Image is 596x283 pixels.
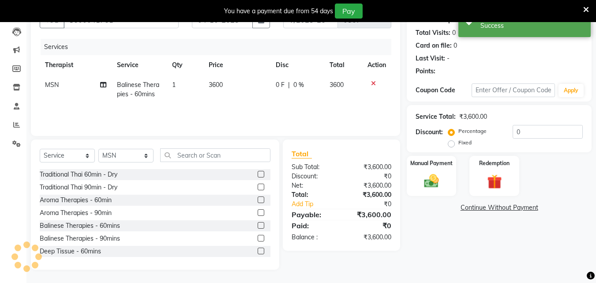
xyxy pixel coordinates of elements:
div: 0 [452,28,456,38]
th: Disc [270,55,324,75]
th: Qty [167,55,203,75]
span: 0 % [293,80,304,90]
div: Service Total: [416,112,456,121]
div: Paid: [285,220,341,231]
div: Deep Tissue - 60mins [40,247,101,256]
th: Price [203,55,271,75]
th: Total [324,55,362,75]
div: ₹3,600.00 [341,181,398,190]
th: Service [112,55,167,75]
div: You have a payment due from 54 days [224,7,333,16]
span: 3600 [209,81,223,89]
div: Success [480,21,584,30]
th: Action [362,55,391,75]
div: Services [41,39,398,55]
div: ₹3,600.00 [341,190,398,200]
div: Total Visits: [416,28,450,38]
input: Search or Scan [160,148,270,162]
div: - [447,54,450,63]
div: Balinese Therapies - 60mins [40,221,120,230]
a: Continue Without Payment [409,203,590,212]
div: 0 [454,41,457,50]
img: _cash.svg [420,173,443,189]
label: Fixed [458,139,472,147]
div: Aroma Therapies - 60min [40,196,112,205]
input: Enter Offer / Coupon Code [472,83,555,97]
div: Balance : [285,233,341,242]
div: Coupon Code [416,86,471,95]
span: 0 F [276,80,285,90]
div: Traditional Thai 60min - Dry [40,170,117,179]
div: Sub Total: [285,162,341,172]
label: Percentage [458,127,487,135]
span: Balinese Therapies - 60mins [117,81,159,98]
div: ₹0 [341,220,398,231]
div: Net: [285,181,341,190]
span: Total [292,149,312,158]
span: 3600 [330,81,344,89]
span: 1 [172,81,176,89]
div: Points: [416,67,435,76]
span: MSN [45,81,59,89]
div: ₹0 [351,200,398,209]
a: Add Tip [285,200,351,209]
th: Therapist [40,55,112,75]
button: Apply [559,84,584,97]
div: ₹3,600.00 [341,162,398,172]
div: Last Visit: [416,54,445,63]
div: ₹3,600.00 [341,209,398,220]
div: ₹3,600.00 [341,233,398,242]
div: Card on file: [416,41,452,50]
div: Discount: [285,172,341,181]
span: | [288,80,290,90]
div: Total: [285,190,341,200]
div: Balinese Therapies - 90mins [40,234,120,243]
div: Payable: [285,209,341,220]
button: Pay [335,4,363,19]
img: _gift.svg [483,173,506,191]
div: ₹0 [341,172,398,181]
div: Aroma Therapies - 90min [40,208,112,218]
label: Redemption [479,159,510,167]
div: Traditional Thai 90min - Dry [40,183,117,192]
div: Discount: [416,128,443,137]
label: Manual Payment [410,159,453,167]
div: ₹3,600.00 [459,112,487,121]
